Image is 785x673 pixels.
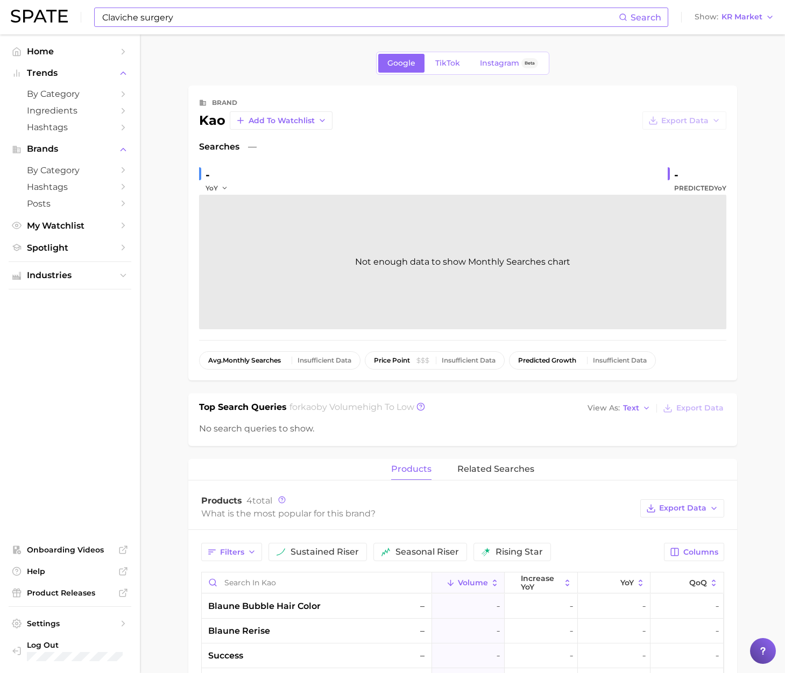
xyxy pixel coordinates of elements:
[692,10,777,24] button: ShowKR Market
[521,574,561,591] span: increase YoY
[471,54,547,73] a: InstagramBeta
[220,548,244,557] span: Filters
[27,588,113,598] span: Product Releases
[9,239,131,256] a: Spotlight
[27,105,113,116] span: Ingredients
[27,199,113,209] span: Posts
[248,140,257,153] span: —
[525,59,535,68] span: Beta
[27,221,113,231] span: My Watchlist
[432,572,505,593] button: Volume
[202,572,432,593] input: Search in kao
[199,140,239,153] span: Searches
[27,144,113,154] span: Brands
[378,54,425,73] a: Google
[201,495,242,506] span: Products
[620,578,634,587] span: YoY
[9,119,131,136] a: Hashtags
[435,59,460,68] span: TikTok
[9,563,131,579] a: Help
[674,182,726,195] span: Predicted
[715,600,719,613] span: -
[418,649,427,662] span: –
[9,267,131,284] button: Industries
[9,65,131,81] button: Trends
[208,357,281,364] span: monthly searches
[689,578,707,587] span: QoQ
[661,116,709,125] span: Export Data
[206,183,218,193] span: YoY
[27,243,113,253] span: Spotlight
[27,46,113,56] span: Home
[496,548,543,556] span: rising star
[458,578,488,587] span: Volume
[426,54,469,73] a: TikTok
[9,43,131,60] a: Home
[9,195,131,212] a: Posts
[27,619,113,628] span: Settings
[722,14,762,20] span: KR Market
[631,12,661,23] span: Search
[101,8,619,26] input: Search here for a brand, industry, or ingredient
[518,357,576,364] span: predicted growth
[496,600,500,613] span: -
[206,182,229,195] button: YoY
[246,495,252,506] span: 4
[642,625,646,637] span: -
[569,625,574,637] span: -
[230,111,333,130] button: Add to Watchlist
[642,111,726,130] button: Export Data
[201,506,635,521] div: What is the most popular for this brand?
[277,548,285,556] img: sustained riser
[676,403,724,413] span: Export Data
[9,615,131,632] a: Settings
[695,14,718,20] span: Show
[418,600,427,613] span: –
[387,59,415,68] span: Google
[642,649,646,662] span: -
[246,495,272,506] span: total
[395,548,459,556] span: seasonal riser
[650,572,723,593] button: QoQ
[208,356,223,364] abbr: average
[249,116,315,125] span: Add to Watchlist
[9,637,131,664] a: Log out. Currently logged in with e-mail yumi.toki@spate.nyc.
[199,351,360,370] button: avg.monthly searchesInsufficient Data
[27,68,113,78] span: Trends
[391,464,432,474] span: products
[27,545,113,555] span: Onboarding Videos
[208,649,243,662] span: success
[27,89,113,99] span: by Category
[206,166,236,183] div: -
[363,402,414,412] span: high to low
[623,405,639,411] span: Text
[208,625,270,637] span: blaune rerise
[659,504,706,513] span: Export Data
[715,625,719,637] span: -
[640,499,724,518] button: Export Data
[714,184,726,192] span: YoY
[9,217,131,234] a: My Watchlist
[9,102,131,119] a: Ingredients
[505,572,577,593] button: increase YoY
[585,401,654,415] button: View AsText
[365,351,505,370] button: price pointInsufficient Data
[482,548,490,556] img: rising star
[27,165,113,175] span: by Category
[683,548,718,557] span: Columns
[27,122,113,132] span: Hashtags
[642,600,646,613] span: -
[199,114,225,127] div: kao
[569,649,574,662] span: -
[27,182,113,192] span: Hashtags
[301,402,316,412] span: kao
[199,422,726,435] div: No search queries to show.
[199,401,287,416] h1: Top Search Queries
[202,594,724,619] button: blaune bubble hair color–----
[9,585,131,601] a: Product Releases
[9,542,131,558] a: Onboarding Videos
[593,357,647,364] div: Insufficient Data
[588,405,620,411] span: View As
[208,600,321,613] span: blaune bubble hair color
[496,625,500,637] span: -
